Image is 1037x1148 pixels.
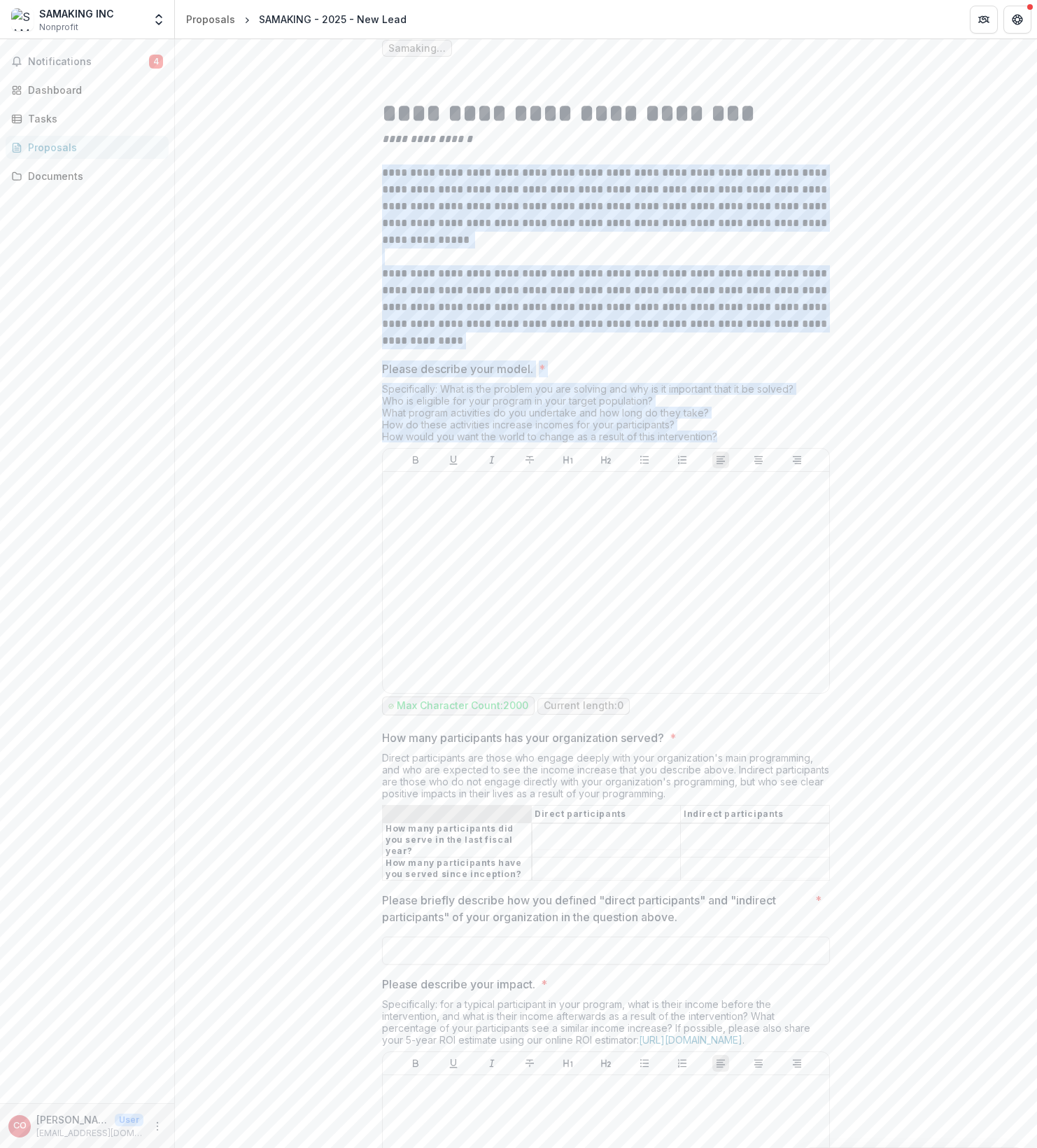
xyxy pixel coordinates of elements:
p: [EMAIL_ADDRESS][DOMAIN_NAME] [36,1127,143,1140]
nav: breadcrumb [181,9,412,29]
div: SAMAKING INC [39,6,114,21]
div: Specifically: What is the problem you are solving and why is it important that it be solved? Who ... [382,383,830,448]
button: Italicize [484,451,500,468]
p: Please describe your model. [382,360,533,377]
span: Notifications [28,56,149,68]
button: Align Right [789,1055,805,1072]
a: Dashboard [6,78,169,101]
button: Ordered List [674,1055,691,1072]
button: Underline [445,1055,462,1072]
button: Heading 2 [598,451,614,468]
button: Align Left [712,1055,729,1072]
div: Clinton Obura [13,1121,27,1130]
button: Open entity switcher [149,6,169,34]
button: Align Center [750,1055,767,1072]
button: Ordered List [674,451,691,468]
th: Indirect participants [681,806,830,823]
div: Documents [28,169,157,183]
button: Bullet List [636,451,653,468]
button: Heading 2 [598,1055,614,1072]
button: Heading 1 [560,1055,577,1072]
p: Current length: 0 [544,700,623,712]
p: Please describe your impact. [382,976,535,993]
a: Documents [6,164,169,188]
a: Proposals [6,136,169,159]
div: Proposals [186,12,235,27]
button: Notifications4 [6,50,169,73]
div: Dashboard [28,83,157,97]
p: Max Character Count: 2000 [397,700,528,712]
th: How many participants have you served since inception? [383,857,532,881]
img: SAMAKING INC [11,8,34,31]
button: Italicize [484,1055,500,1072]
p: How many participants has your organization served? [382,729,664,746]
button: Bold [407,1055,424,1072]
p: Please briefly describe how you defined "direct participants" and "indirect participants" of your... [382,892,810,925]
button: Bullet List [636,1055,653,1072]
div: Specifically: for a typical participant in your program, what is their income before the interven... [382,998,830,1051]
div: Tasks [28,111,157,126]
th: How many participants did you serve in the last fiscal year? [383,823,532,857]
p: [PERSON_NAME] [36,1112,109,1127]
th: Direct participants [532,806,681,823]
span: Samaking Financials.docx [388,43,446,55]
button: Align Left [712,451,729,468]
div: Proposals [28,140,157,155]
button: Bold [407,451,424,468]
button: Strike [521,451,538,468]
div: SAMAKING - 2025 - New Lead [259,12,407,27]
a: Proposals [181,9,241,29]
span: Nonprofit [39,21,78,34]
button: Get Help [1003,6,1031,34]
button: More [149,1118,166,1135]
span: 4 [149,55,163,69]
button: Strike [521,1055,538,1072]
button: Align Right [789,451,805,468]
button: Heading 1 [560,451,577,468]
button: Partners [970,6,998,34]
a: [URL][DOMAIN_NAME] [639,1034,742,1046]
button: Align Center [750,451,767,468]
a: Tasks [6,107,169,130]
p: User [115,1114,143,1126]
button: Underline [445,451,462,468]
div: Direct participants are those who engage deeply with your organization's main programming, and wh... [382,752,830,805]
